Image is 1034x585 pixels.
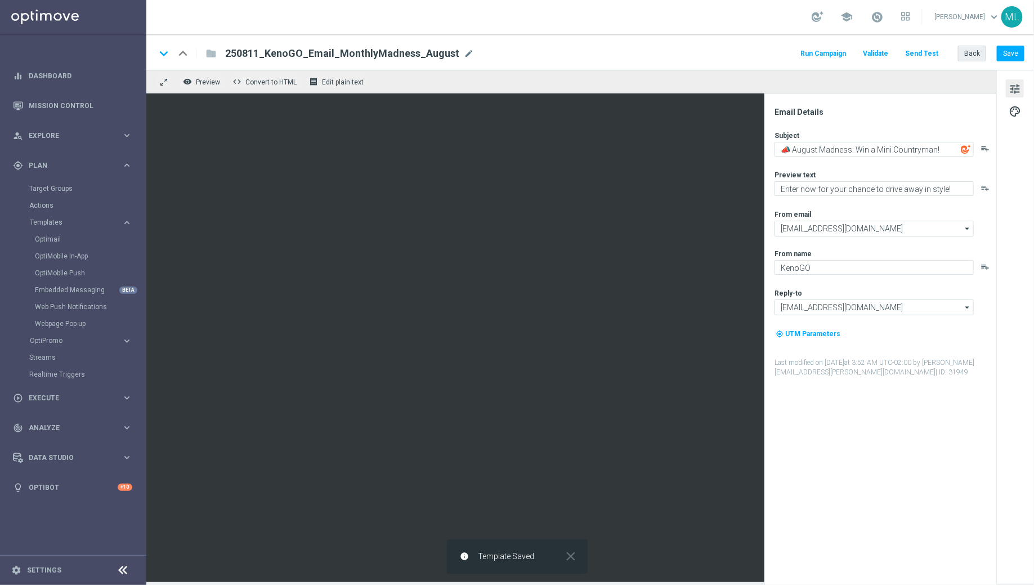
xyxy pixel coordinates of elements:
[13,393,23,403] i: play_circle_outline
[13,160,122,171] div: Plan
[13,483,23,493] i: lightbulb
[35,315,145,332] div: Webpage Pop-up
[230,74,302,89] button: code Convert to HTML
[35,265,145,282] div: OptiMobile Push
[30,219,122,226] div: Templates
[29,353,117,362] a: Streams
[122,130,132,141] i: keyboard_arrow_right
[775,300,974,315] input: Select
[981,262,990,271] button: playlist_add
[933,8,1001,25] a: [PERSON_NAME]keyboard_arrow_down
[29,425,122,431] span: Analyze
[12,131,133,140] button: person_search Explore keyboard_arrow_right
[309,77,318,86] i: receipt
[13,423,23,433] i: track_changes
[13,71,23,81] i: equalizer
[903,46,940,61] button: Send Test
[775,289,802,298] label: Reply-to
[775,358,995,377] label: Last modified on [DATE] at 3:52 AM UTC-02:00 by [PERSON_NAME][EMAIL_ADDRESS][PERSON_NAME][DOMAIN_...
[11,565,21,575] i: settings
[13,131,122,141] div: Explore
[13,393,122,403] div: Execute
[961,144,971,154] img: optiGenie.svg
[232,77,241,86] span: code
[863,50,888,57] span: Validate
[35,282,145,298] div: Embedded Messaging
[196,78,220,86] span: Preview
[322,78,364,86] span: Edit plain text
[12,394,133,403] button: play_circle_outline Execute keyboard_arrow_right
[478,552,535,561] span: Template Saved
[306,74,369,89] button: receipt Edit plain text
[35,285,117,294] a: Embedded Messaging
[35,302,117,311] a: Web Push Notifications
[29,180,145,197] div: Target Groups
[12,72,133,81] div: equalizer Dashboard
[122,392,132,403] i: keyboard_arrow_right
[799,46,848,61] button: Run Campaign
[776,330,784,338] i: my_location
[12,423,133,432] button: track_changes Analyze keyboard_arrow_right
[29,370,117,379] a: Realtime Triggers
[122,217,132,228] i: keyboard_arrow_right
[13,160,23,171] i: gps_fixed
[1009,82,1021,96] span: tune
[29,336,133,345] button: OptiPromo keyboard_arrow_right
[29,218,133,227] button: Templates keyboard_arrow_right
[981,144,990,153] button: playlist_add
[122,160,132,171] i: keyboard_arrow_right
[29,349,145,366] div: Streams
[935,368,968,376] span: | ID: 31949
[29,162,122,169] span: Plan
[30,337,122,344] div: OptiPromo
[29,332,145,349] div: OptiPromo
[12,453,133,462] button: Data Studio keyboard_arrow_right
[464,48,474,59] span: mode_edit
[29,472,118,502] a: Optibot
[29,61,132,91] a: Dashboard
[775,210,811,219] label: From email
[563,552,579,561] button: close
[981,184,990,193] button: playlist_add
[775,221,974,236] input: Select
[35,269,117,278] a: OptiMobile Push
[1001,6,1023,28] div: ML
[958,46,986,61] button: Back
[12,161,133,170] div: gps_fixed Plan keyboard_arrow_right
[29,454,122,461] span: Data Studio
[118,484,132,491] div: +10
[962,300,973,315] i: arrow_drop_down
[861,46,890,61] button: Validate
[29,366,145,383] div: Realtime Triggers
[35,231,145,248] div: Optimail
[988,11,1000,23] span: keyboard_arrow_down
[29,201,117,210] a: Actions
[27,567,61,574] a: Settings
[183,77,192,86] i: remove_red_eye
[122,336,132,346] i: keyboard_arrow_right
[12,101,133,110] button: Mission Control
[1009,104,1021,119] span: palette
[13,91,132,120] div: Mission Control
[122,422,132,433] i: keyboard_arrow_right
[12,483,133,492] button: lightbulb Optibot +10
[1006,102,1024,120] button: palette
[775,107,995,117] div: Email Details
[30,337,110,344] span: OptiPromo
[155,45,172,62] i: keyboard_arrow_down
[962,221,973,236] i: arrow_drop_down
[35,235,117,244] a: Optimail
[775,171,816,180] label: Preview text
[35,252,117,261] a: OptiMobile In-App
[29,197,145,214] div: Actions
